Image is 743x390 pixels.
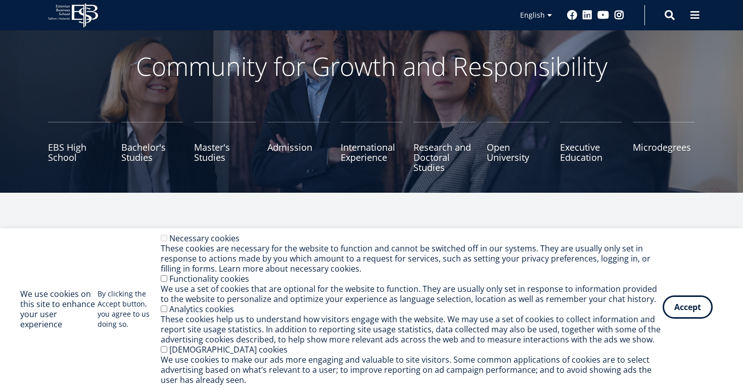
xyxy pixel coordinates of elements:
[413,122,476,172] a: Research and Doctoral Studies
[597,10,609,20] a: Youtube
[169,233,240,244] label: Necessary cookies
[663,295,713,319] button: Accept
[161,355,663,385] div: We use cookies to make our ads more engaging and valuable to site visitors. Some common applicati...
[20,289,98,329] h2: We use cookies on this site to enhance your user experience
[560,122,622,172] a: Executive Education
[161,314,663,344] div: These cookies help us to understand how visitors engage with the website. We may use a set of coo...
[104,51,639,81] p: Community for Growth and Responsibility
[169,273,249,284] label: Functionality cookies
[121,122,183,172] a: Bachelor's Studies
[161,284,663,304] div: We use a set of cookies that are optional for the website to function. They are usually only set ...
[614,10,624,20] a: Instagram
[98,289,160,329] p: By clicking the Accept button, you agree to us doing so.
[48,122,110,172] a: EBS High School
[169,344,288,355] label: [DEMOGRAPHIC_DATA] cookies
[169,304,234,315] label: Analytics cookies
[567,10,577,20] a: Facebook
[633,122,695,172] a: Microdegrees
[582,10,592,20] a: Linkedin
[194,122,256,172] a: Master's Studies
[487,122,549,172] a: Open University
[267,122,330,172] a: Admission
[161,243,663,274] div: These cookies are necessary for the website to function and cannot be switched off in our systems...
[341,122,403,172] a: International Experience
